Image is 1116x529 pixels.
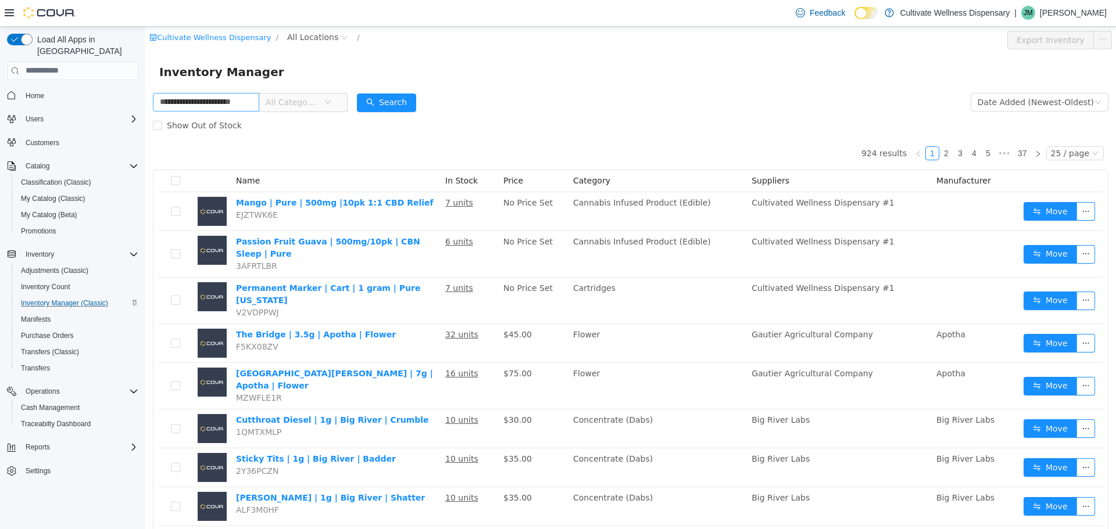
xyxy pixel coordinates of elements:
[131,6,133,15] span: /
[878,265,932,283] button: icon: swapMove
[606,388,664,398] span: Big River Labs
[26,138,59,147] span: Customers
[142,4,193,17] span: All Locations
[300,210,328,219] u: 6 units
[16,312,138,326] span: Manifests
[423,165,602,204] td: Cannabis Infused Product (Edible)
[16,401,84,415] a: Cash Management
[931,350,950,369] button: icon: ellipsis
[931,175,950,194] button: icon: ellipsis
[822,120,835,133] a: 4
[14,36,146,55] span: Inventory Manager
[4,6,126,15] a: icon: shopCultivate Wellness Dispensary
[16,280,138,294] span: Inventory Count
[21,282,70,292] span: Inventory Count
[791,149,846,159] span: Manufacturer
[358,466,387,476] span: $35.00
[606,257,749,266] span: Cultivated Wellness Dispensary #1
[423,251,602,297] td: Cartridges
[2,383,143,400] button: Operations
[862,4,949,23] button: Export Inventory
[931,470,950,489] button: icon: ellipsis
[21,331,74,340] span: Purchase Orders
[21,266,88,275] span: Adjustments (Classic)
[794,120,808,134] li: 2
[300,342,333,351] u: 16 units
[300,388,333,398] u: 10 units
[358,210,407,219] span: No Price Set
[850,120,868,134] span: •••
[21,440,138,454] span: Reports
[2,462,143,479] button: Settings
[931,431,950,450] button: icon: ellipsis
[21,247,59,261] button: Inventory
[878,307,932,326] button: icon: swapMove
[91,235,132,244] span: 3AFRTLBR
[12,400,143,416] button: Cash Management
[26,250,54,259] span: Inventory
[26,91,44,100] span: Home
[16,175,138,189] span: Classification (Classic)
[91,366,137,376] span: MZWFLE1R
[91,440,134,449] span: 2Y36PCZN
[606,149,644,159] span: Suppliers
[52,426,81,455] img: Sticky Tits | 1g | Big River | Badder placeholder
[931,307,950,326] button: icon: ellipsis
[16,192,138,206] span: My Catalog (Classic)
[900,6,1010,20] p: Cultivate Wellness Dispensary
[854,7,879,19] input: Dark Mode
[16,345,138,359] span: Transfers (Classic)
[179,72,186,80] i: icon: down
[889,124,896,131] i: icon: right
[423,336,602,383] td: Flower
[91,478,134,488] span: ALF3M0HF
[1021,6,1035,20] div: Jeff Moore
[300,257,328,266] u: 7 units
[16,401,138,415] span: Cash Management
[780,120,794,134] li: 1
[16,175,96,189] a: Classification (Classic)
[16,280,75,294] a: Inventory Count
[16,312,55,326] a: Manifests
[21,136,64,150] a: Customers
[21,347,79,357] span: Transfers (Classic)
[906,120,944,133] div: 25 / page
[4,7,12,15] i: icon: shop
[791,303,820,312] span: Apotha
[300,171,328,181] u: 7 units
[12,311,143,328] button: Manifests
[91,210,275,232] a: Passion Fruit Guava | 500mg/10pk | CBN Sleep | Pure
[12,262,143,279] button: Adjustments (Classic)
[791,342,820,351] span: Apotha
[791,427,849,437] span: Big River Labs
[16,224,138,238] span: Promotions
[21,194,85,203] span: My Catalog (Classic)
[52,387,81,416] img: Cutthroat Diesel | 1g | Big River | Crumble placeholder
[16,361,55,375] a: Transfers
[300,466,333,476] u: 10 units
[946,123,953,131] i: icon: down
[931,265,950,283] button: icon: ellipsis
[21,384,138,398] span: Operations
[850,120,868,134] li: Next 5 Pages
[878,470,932,489] button: icon: swapMove
[878,175,932,194] button: icon: swapMove
[791,466,849,476] span: Big River Labs
[21,226,56,236] span: Promotions
[423,297,602,336] td: Flower
[52,170,81,199] img: Mango | Pure | 500mg |10pk 1:1 CBD Relief placeholder
[26,114,44,124] span: Users
[21,112,138,126] span: Users
[606,342,728,351] span: Gautier Agricultural Company
[52,341,81,370] img: Canal Street Runtz | 7g | Apotha | Flower placeholder
[878,431,932,450] button: icon: swapMove
[91,171,288,181] a: Mango | Pure | 500mg |10pk 1:1 CBD Relief
[358,149,378,159] span: Price
[91,281,134,290] span: V2VDPPWJ
[21,210,77,219] span: My Catalog (Beta)
[12,328,143,344] button: Purchase Orders
[931,393,950,411] button: icon: ellipsis
[1014,6,1017,20] p: |
[949,72,956,80] i: icon: down
[16,264,138,278] span: Adjustments (Classic)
